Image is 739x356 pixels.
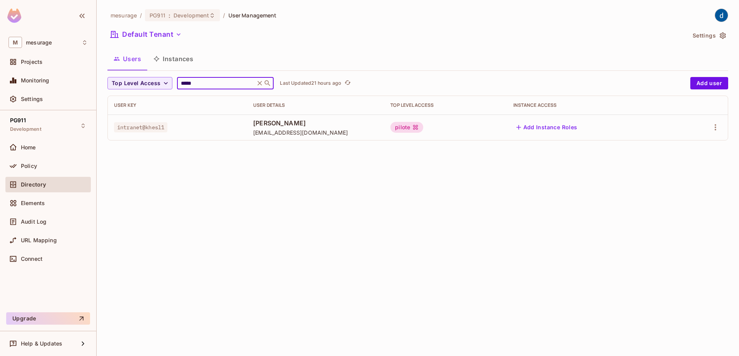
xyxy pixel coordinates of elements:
[280,80,341,86] p: Last Updated 21 hours ago
[111,12,137,19] span: the active workspace
[7,9,21,23] img: SReyMgAAAABJRU5ErkJggg==
[21,237,57,243] span: URL Mapping
[21,96,43,102] span: Settings
[21,144,36,151] span: Home
[690,77,728,89] button: Add user
[21,181,46,188] span: Directory
[174,12,209,19] span: Development
[341,79,352,88] span: Click to refresh data
[253,102,378,108] div: User Details
[715,9,728,22] img: dev 911gcl
[21,219,46,225] span: Audit Log
[140,12,142,19] li: /
[228,12,277,19] span: User Management
[390,102,501,108] div: Top Level Access
[21,256,43,262] span: Connect
[10,117,26,123] span: PG911
[344,79,351,87] span: refresh
[690,29,728,42] button: Settings
[107,28,185,41] button: Default Tenant
[21,77,49,84] span: Monitoring
[223,12,225,19] li: /
[21,59,43,65] span: Projects
[26,39,52,46] span: Workspace: mesurage
[253,129,378,136] span: [EMAIL_ADDRESS][DOMAIN_NAME]
[114,122,167,132] span: intranet@khesl1
[107,77,172,89] button: Top Level Access
[114,102,241,108] div: User Key
[107,49,147,68] button: Users
[513,102,669,108] div: Instance Access
[21,200,45,206] span: Elements
[6,312,90,325] button: Upgrade
[253,119,378,127] span: [PERSON_NAME]
[21,341,62,347] span: Help & Updates
[9,37,22,48] span: M
[390,122,423,133] div: pilote
[168,12,171,19] span: :
[343,79,352,88] button: refresh
[150,12,165,19] span: PG911
[10,126,41,132] span: Development
[112,79,160,88] span: Top Level Access
[147,49,199,68] button: Instances
[21,163,37,169] span: Policy
[513,121,581,133] button: Add Instance Roles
